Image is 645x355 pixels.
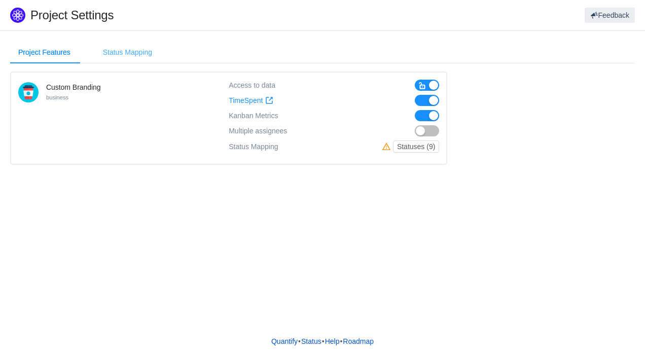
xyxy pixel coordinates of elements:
div: Status Mapping [95,41,160,64]
h4: Custom Branding [46,82,101,92]
a: Help [325,334,340,349]
div: Status Mapping [229,140,278,153]
a: TimeSpent [229,96,273,105]
button: Statuses (9) [393,140,439,153]
a: Status [301,334,322,349]
div: Project Features [10,41,79,64]
i: icon: warning [382,143,393,151]
img: 10405 [18,82,39,102]
h1: Project Settings [30,8,387,23]
a: Quantify [271,334,298,349]
div: Access to data [229,80,275,91]
span: TimeSpent [229,96,263,105]
img: Quantify [10,8,25,23]
small: business [46,94,68,100]
span: • [322,337,325,345]
button: Feedback [585,8,635,23]
a: Roadmap [342,334,374,349]
span: Multiple assignees [229,127,287,135]
span: • [298,337,301,345]
span: • [340,337,342,345]
span: Kanban Metrics [229,112,278,120]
